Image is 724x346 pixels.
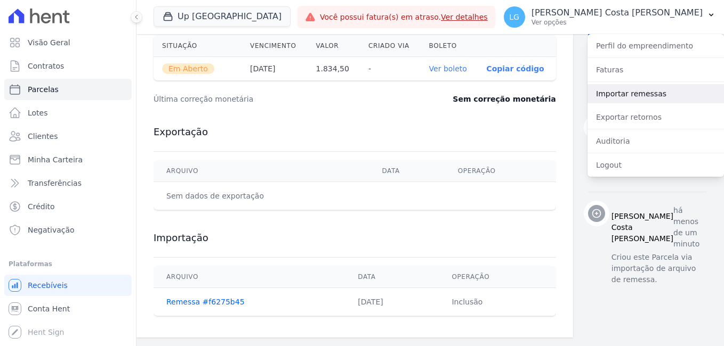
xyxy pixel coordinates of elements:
[612,211,673,244] h3: [PERSON_NAME] Costa [PERSON_NAME]
[421,35,478,57] th: Boleto
[439,266,556,288] th: Operação
[308,57,360,81] th: 1.834,50
[154,94,391,104] dt: Última correção monetária
[9,258,127,270] div: Plataformas
[588,155,724,175] a: Logout
[28,84,59,95] span: Parcelas
[28,201,55,212] span: Crédito
[445,160,556,182] th: Operação
[588,60,724,79] a: Faturas
[28,178,82,188] span: Transferências
[28,131,58,142] span: Clientes
[486,64,544,73] button: Copiar código
[28,37,70,48] span: Visão Geral
[509,13,519,21] span: LG
[439,288,556,316] td: Inclusão
[495,2,724,32] button: LG [PERSON_NAME] Costa [PERSON_NAME] Ver opções
[320,12,488,23] span: Você possui fatura(s) em atraso.
[588,108,724,127] a: Exportar retornos
[4,219,132,241] a: Negativação
[4,275,132,296] a: Recebíveis
[28,225,75,235] span: Negativação
[673,205,707,250] p: há menos de um minuto
[154,266,345,288] th: Arquivo
[453,94,556,104] dd: Sem correção monetária
[4,196,132,217] a: Crédito
[4,172,132,194] a: Transferências
[162,63,214,74] span: Em Aberto
[4,55,132,77] a: Contratos
[154,182,369,210] td: Sem dados de exportação
[154,232,556,244] h3: Importação
[588,131,724,151] a: Auditoria
[166,298,245,306] a: Remessa #f6275b45
[28,61,64,71] span: Contratos
[588,84,724,103] a: Importar remessas
[345,288,439,316] td: [DATE]
[588,36,724,55] a: Perfil do empreendimento
[242,57,307,81] th: [DATE]
[154,160,369,182] th: Arquivo
[4,32,132,53] a: Visão Geral
[441,13,488,21] a: Ver detalhes
[4,298,132,319] a: Conta Hent
[28,154,83,165] span: Minha Carteira
[612,252,707,285] p: Criou este Parcela via importação de arquivo de remessa.
[369,160,445,182] th: Data
[345,266,439,288] th: Data
[360,57,421,81] th: -
[308,35,360,57] th: Valor
[4,79,132,100] a: Parcelas
[154,35,242,57] th: Situação
[154,126,556,138] h3: Exportação
[28,108,48,118] span: Lotes
[28,303,70,314] span: Conta Hent
[154,6,291,27] button: Up [GEOGRAPHIC_DATA]
[4,102,132,123] a: Lotes
[28,280,68,291] span: Recebíveis
[4,149,132,170] a: Minha Carteira
[242,35,307,57] th: Vencimento
[532,7,703,18] p: [PERSON_NAME] Costa [PERSON_NAME]
[4,126,132,147] a: Clientes
[532,18,703,27] p: Ver opções
[429,64,467,73] a: Ver boleto
[360,35,421,57] th: Criado via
